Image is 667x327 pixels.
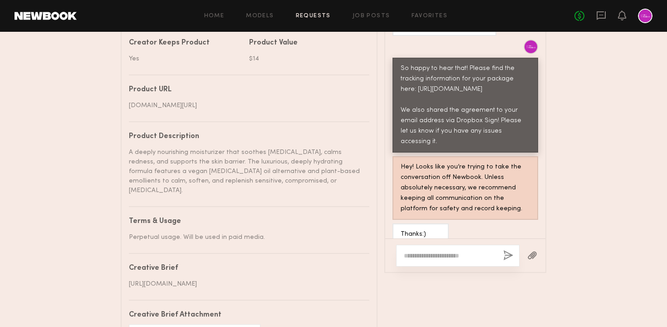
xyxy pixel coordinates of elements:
[129,279,363,289] div: [URL][DOMAIN_NAME]
[296,13,331,19] a: Requests
[129,86,363,94] div: Product URL
[129,54,242,64] div: Yes
[246,13,274,19] a: Models
[129,218,363,225] div: Terms & Usage
[129,40,242,47] div: Creator Keeps Product
[249,54,363,64] div: $14
[353,13,390,19] a: Job Posts
[129,233,363,242] div: Perpetual usage. Will be used in paid media.
[204,13,225,19] a: Home
[129,312,363,319] div: Creative Brief Attachment
[129,265,363,272] div: Creative Brief
[401,229,441,240] div: Thanks:)
[401,162,530,214] div: Hey! Looks like you’re trying to take the conversation off Newbook. Unless absolutely necessary, ...
[129,101,363,110] div: [DOMAIN_NAME][URL]
[129,133,363,140] div: Product Description
[129,148,363,195] div: A deeply nourishing moisturizer that soothes [MEDICAL_DATA], calms redness, and supports the skin...
[412,13,447,19] a: Favorites
[249,40,363,47] div: Product Value
[401,64,530,147] div: So happy to hear that! Please find the tracking information for your package here: [URL][DOMAIN_N...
